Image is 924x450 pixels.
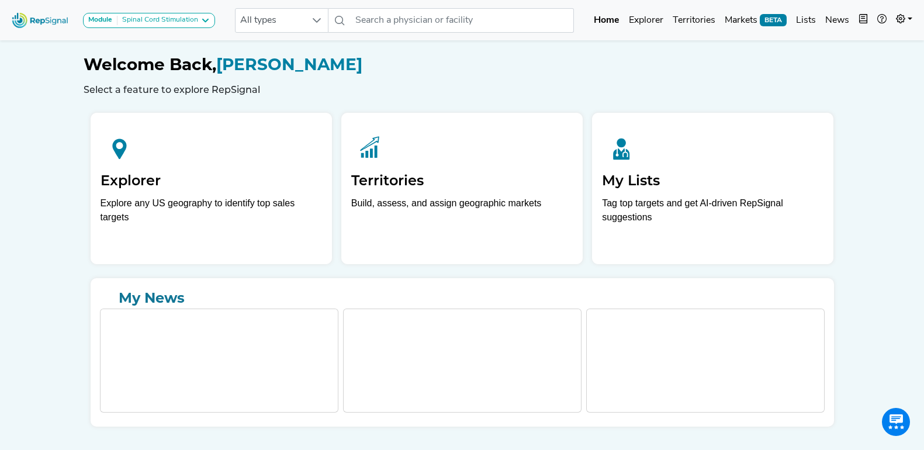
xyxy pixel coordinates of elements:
[84,84,841,95] h6: Select a feature to explore RepSignal
[101,196,322,224] div: Explore any US geography to identify top sales targets
[602,172,823,189] h2: My Lists
[592,113,833,264] a: My ListsTag top targets and get AI-driven RepSignal suggestions
[821,9,854,32] a: News
[351,196,573,231] p: Build, assess, and assign geographic markets
[589,9,624,32] a: Home
[236,9,306,32] span: All types
[91,113,332,264] a: ExplorerExplore any US geography to identify top sales targets
[602,196,823,231] p: Tag top targets and get AI-driven RepSignal suggestions
[720,9,791,32] a: MarketsBETA
[83,13,215,28] button: ModuleSpinal Cord Stimulation
[854,9,873,32] button: Intel Book
[760,14,787,26] span: BETA
[84,54,216,74] span: Welcome Back,
[351,8,574,33] input: Search a physician or facility
[117,16,198,25] div: Spinal Cord Stimulation
[100,288,825,309] a: My News
[84,55,841,75] h1: [PERSON_NAME]
[101,172,322,189] h2: Explorer
[351,172,573,189] h2: Territories
[668,9,720,32] a: Territories
[88,16,112,23] strong: Module
[624,9,668,32] a: Explorer
[791,9,821,32] a: Lists
[341,113,583,264] a: TerritoriesBuild, assess, and assign geographic markets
